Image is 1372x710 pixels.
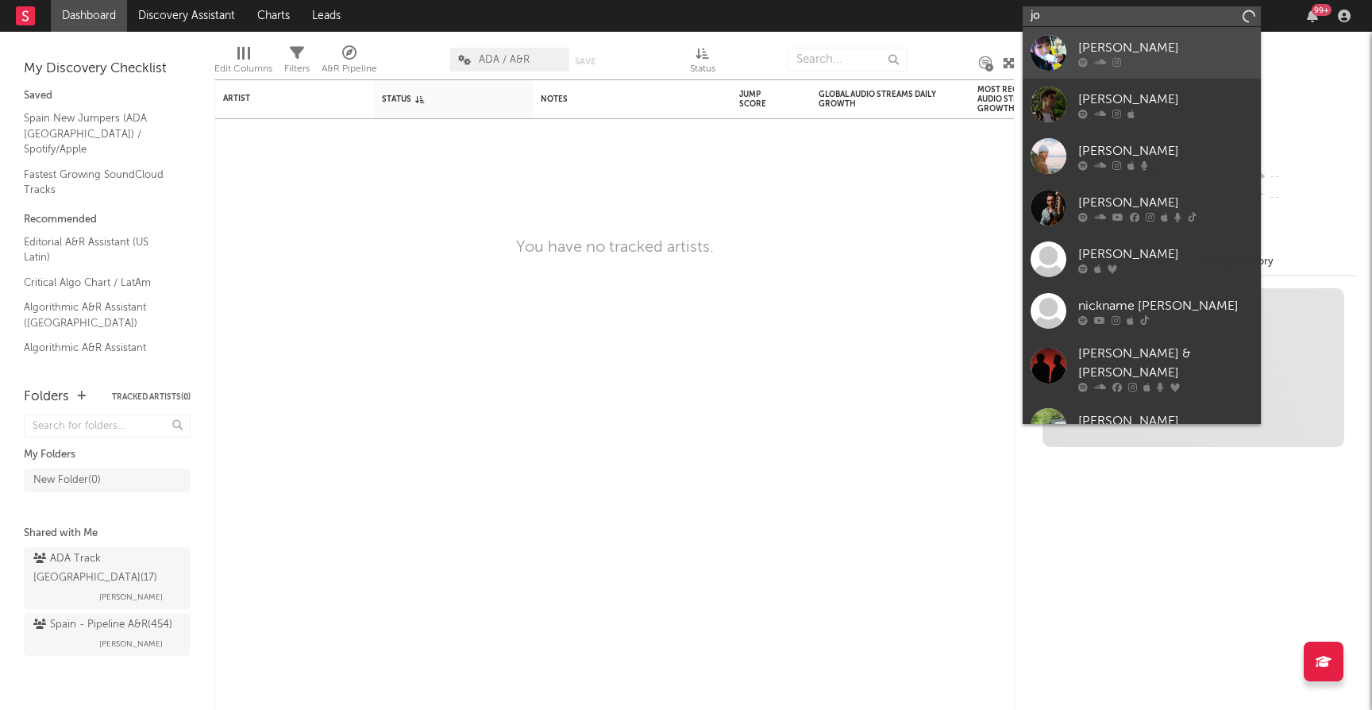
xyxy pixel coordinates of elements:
input: Search for artists [1023,6,1261,26]
div: A&R Pipeline [322,40,377,86]
span: ADA / A&R [479,55,530,65]
a: nickname [PERSON_NAME] [1023,285,1261,337]
div: Filters [284,40,310,86]
div: Folders [24,388,69,407]
button: 99+ [1307,10,1318,22]
div: [PERSON_NAME] [1078,411,1253,430]
div: A&R Pipeline [322,60,377,79]
a: [PERSON_NAME] & [PERSON_NAME] [1023,337,1261,400]
div: -- [1251,187,1356,208]
div: [PERSON_NAME] [1078,245,1253,264]
div: [PERSON_NAME] [1078,193,1253,212]
a: Spain - Pipeline A&R(454)[PERSON_NAME] [24,613,191,656]
div: Recommended [24,210,191,230]
div: Shared with Me [24,524,191,543]
input: Search for folders... [24,415,191,438]
div: Spain - Pipeline A&R ( 454 ) [33,615,172,635]
a: [PERSON_NAME] [1023,233,1261,285]
a: Editorial A&R Assistant (US Latin) [24,233,175,266]
div: My Discovery Checklist [24,60,191,79]
div: Status [690,40,715,86]
a: [PERSON_NAME] [1023,400,1261,452]
div: [PERSON_NAME] [1078,90,1253,109]
div: [PERSON_NAME] [1078,141,1253,160]
div: Filters [284,60,310,79]
div: 99 + [1312,4,1332,16]
a: Critical Algo Chart / LatAm [24,274,175,291]
div: -- [1251,167,1356,187]
div: [PERSON_NAME] [1078,38,1253,57]
div: My Folders [24,446,191,465]
input: Search... [788,48,907,71]
div: Most Recent Track Global Audio Streams Daily Growth [977,85,1096,114]
div: ADA Track [GEOGRAPHIC_DATA] ( 17 ) [33,550,177,588]
a: Spain New Jumpers (ADA [GEOGRAPHIC_DATA]) / Spotify/Apple [24,110,175,158]
a: [PERSON_NAME] [1023,27,1261,79]
a: Algorithmic A&R Assistant ([GEOGRAPHIC_DATA]) [24,299,175,331]
a: [PERSON_NAME] [1023,79,1261,130]
a: Algorithmic A&R Assistant ([GEOGRAPHIC_DATA]) [24,339,175,372]
button: Save [575,57,595,66]
div: Global Audio Streams Daily Growth [819,90,938,109]
div: Edit Columns [214,60,272,79]
a: ADA Track [GEOGRAPHIC_DATA](17)[PERSON_NAME] [24,547,191,609]
a: Fastest Growing SoundCloud Tracks [24,166,175,199]
div: Saved [24,87,191,106]
div: nickname [PERSON_NAME] [1078,296,1253,315]
a: New Folder(0) [24,469,191,492]
div: Notes [541,95,699,104]
span: [PERSON_NAME] [99,588,163,607]
a: [PERSON_NAME] [1023,130,1261,182]
button: Tracked Artists(0) [112,393,191,401]
div: Status [382,95,485,104]
div: You have no tracked artists. [516,238,714,257]
div: [PERSON_NAME] & [PERSON_NAME] [1078,345,1253,383]
div: Edit Columns [214,40,272,86]
div: Jump Score [739,90,779,109]
span: [PERSON_NAME] [99,635,163,654]
div: New Folder ( 0 ) [33,471,101,490]
div: Status [690,60,715,79]
div: Artist [223,94,342,103]
a: [PERSON_NAME] [1023,182,1261,233]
